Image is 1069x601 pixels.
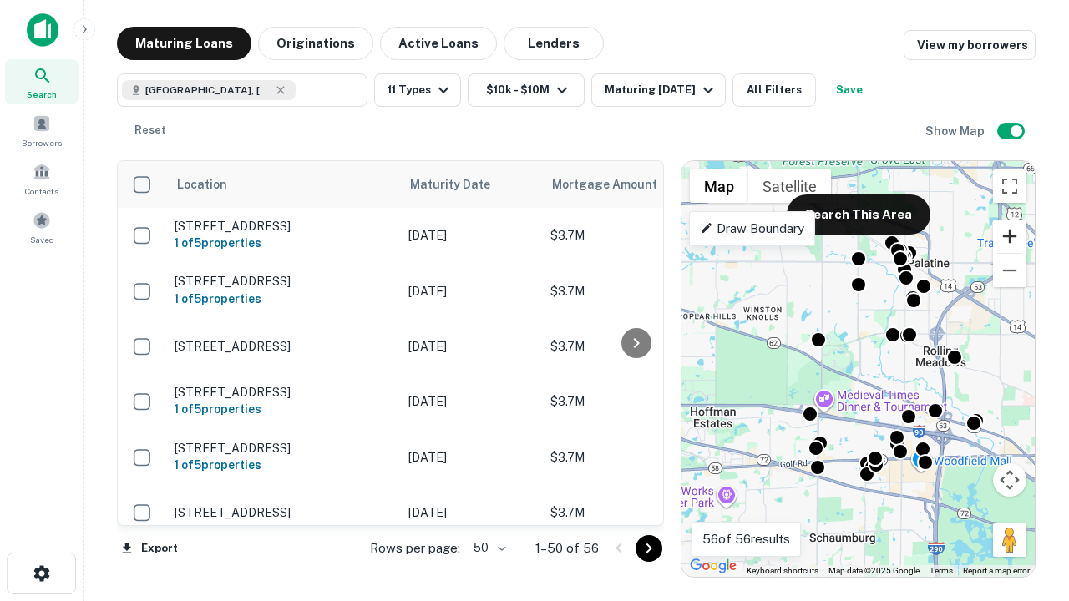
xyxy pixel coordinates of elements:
[408,282,534,300] p: [DATE]
[166,161,400,208] th: Location
[30,233,54,246] span: Saved
[175,441,392,456] p: [STREET_ADDRESS]
[5,205,79,250] a: Saved
[985,414,1069,494] iframe: Chat Widget
[175,219,392,234] p: [STREET_ADDRESS]
[686,555,741,577] a: Open this area in Google Maps (opens a new window)
[681,161,1035,577] div: 0 0
[175,505,392,520] p: [STREET_ADDRESS]
[467,536,509,560] div: 50
[690,169,748,203] button: Show street map
[993,254,1026,287] button: Zoom out
[175,274,392,289] p: [STREET_ADDRESS]
[636,535,662,562] button: Go to next page
[25,184,58,198] span: Contacts
[686,555,741,577] img: Google
[175,456,392,474] h6: 1 of 5 properties
[552,174,679,194] span: Mortgage Amount
[591,73,726,107] button: Maturing [DATE]
[535,538,599,558] p: 1–50 of 56
[550,337,717,356] p: $3.7M
[550,226,717,245] p: $3.7M
[993,523,1026,557] button: Drag Pegman onto the map to open Street View
[904,30,1036,60] a: View my borrowers
[117,27,251,60] button: Maturing Loans
[702,529,790,549] p: 56 of 56 results
[700,219,804,239] p: Draw Boundary
[175,400,392,418] h6: 1 of 5 properties
[993,169,1026,203] button: Toggle fullscreen view
[605,80,718,100] div: Maturing [DATE]
[408,503,534,522] p: [DATE]
[370,538,460,558] p: Rows per page:
[550,282,717,300] p: $3.7M
[400,161,542,208] th: Maturity Date
[993,220,1026,253] button: Zoom in
[963,566,1030,575] a: Report a map error
[747,565,818,577] button: Keyboard shortcuts
[732,73,816,107] button: All Filters
[27,13,58,47] img: capitalize-icon.png
[504,27,604,60] button: Lenders
[787,194,930,235] button: Search This Area
[748,169,831,203] button: Show satellite imagery
[828,566,920,575] span: Map data ©2025 Google
[408,337,534,356] p: [DATE]
[468,73,585,107] button: $10k - $10M
[258,27,373,60] button: Originations
[175,339,392,354] p: [STREET_ADDRESS]
[823,73,876,107] button: Save your search to get updates of matches that match your search criteria.
[550,392,717,411] p: $3.7M
[550,448,717,467] p: $3.7M
[5,156,79,201] a: Contacts
[410,174,512,194] span: Maturity Date
[930,566,953,575] a: Terms (opens in new tab)
[408,392,534,411] p: [DATE]
[175,234,392,252] h6: 1 of 5 properties
[5,59,79,104] a: Search
[542,161,726,208] th: Mortgage Amount
[925,122,987,140] h6: Show Map
[176,174,227,194] span: Location
[380,27,497,60] button: Active Loans
[145,83,271,98] span: [GEOGRAPHIC_DATA], [GEOGRAPHIC_DATA]
[408,226,534,245] p: [DATE]
[374,73,461,107] button: 11 Types
[27,88,57,101] span: Search
[22,136,62,149] span: Borrowers
[124,114,177,147] button: Reset
[117,536,182,561] button: Export
[175,385,392,400] p: [STREET_ADDRESS]
[550,503,717,522] p: $3.7M
[5,108,79,153] a: Borrowers
[175,290,392,308] h6: 1 of 5 properties
[408,448,534,467] p: [DATE]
